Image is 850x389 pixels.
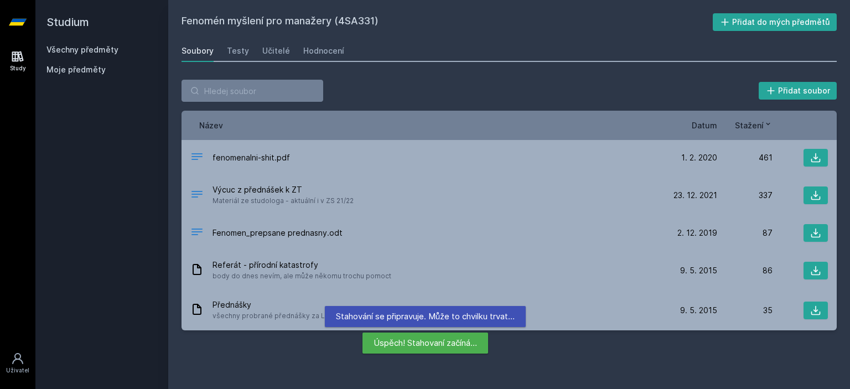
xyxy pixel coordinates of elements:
[692,120,717,131] button: Datum
[212,152,290,163] span: fenomenalni-shit.pdf
[717,265,773,276] div: 86
[362,333,488,354] div: Úspěch! Stahovaní začíná…
[190,150,204,166] div: PDF
[262,40,290,62] a: Učitelé
[182,13,713,31] h2: Fenomén myšlení pro manažery (4SA331)
[717,227,773,238] div: 87
[212,260,391,271] span: Referát - přírodní katastrofy
[46,64,106,75] span: Moje předměty
[677,227,717,238] span: 2. 12. 2019
[212,184,354,195] span: Výcuc z přednášek k ZT
[759,82,837,100] button: Přidat soubor
[717,152,773,163] div: 461
[717,190,773,201] div: 337
[735,120,764,131] span: Stažení
[190,225,204,241] div: ODT
[680,265,717,276] span: 9. 5. 2015
[10,64,26,72] div: Study
[303,45,344,56] div: Hodnocení
[713,13,837,31] button: Přidat do mých předmětů
[681,152,717,163] span: 1. 2. 2020
[262,45,290,56] div: Učitelé
[673,190,717,201] span: 23. 12. 2021
[212,195,354,206] span: Materiál ze studologa - aktuální i v ZS 21/22
[212,271,391,282] span: body do dnes nevím, ale může někomu trochu pomoct
[212,310,429,321] span: všechny probrané přednášky za LS2015 poslané [PERSON_NAME]
[717,305,773,316] div: 35
[190,188,204,204] div: .PDF
[6,366,29,375] div: Uživatel
[199,120,223,131] button: Název
[182,40,214,62] a: Soubory
[182,45,214,56] div: Soubory
[46,45,118,54] a: Všechny předměty
[2,44,33,78] a: Study
[182,80,323,102] input: Hledej soubor
[303,40,344,62] a: Hodnocení
[212,227,343,238] span: Fenomen_prepsane prednasny.odt
[325,306,526,327] div: Stahování se připravuje. Může to chvilku trvat…
[212,299,429,310] span: Přednášky
[680,305,717,316] span: 9. 5. 2015
[227,45,249,56] div: Testy
[227,40,249,62] a: Testy
[735,120,773,131] button: Stažení
[2,346,33,380] a: Uživatel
